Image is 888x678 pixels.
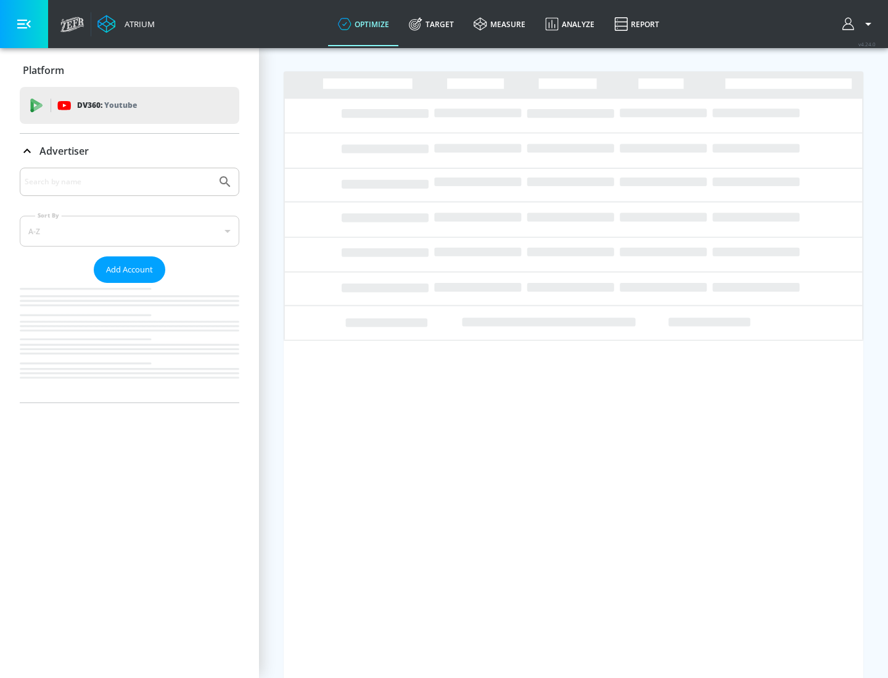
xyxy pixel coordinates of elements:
input: Search by name [25,174,212,190]
a: Analyze [535,2,604,46]
p: Platform [23,63,64,77]
a: Atrium [97,15,155,33]
p: Advertiser [39,144,89,158]
a: optimize [328,2,399,46]
p: Youtube [104,99,137,112]
button: Add Account [94,256,165,283]
nav: list of Advertiser [20,283,239,402]
p: DV360: [77,99,137,112]
span: v 4.24.0 [858,41,876,47]
div: Atrium [120,18,155,30]
div: DV360: Youtube [20,87,239,124]
a: Report [604,2,669,46]
div: A-Z [20,216,239,247]
span: Add Account [106,263,153,277]
div: Advertiser [20,134,239,168]
a: measure [464,2,535,46]
a: Target [399,2,464,46]
div: Advertiser [20,168,239,402]
label: Sort By [35,211,62,219]
div: Platform [20,53,239,88]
